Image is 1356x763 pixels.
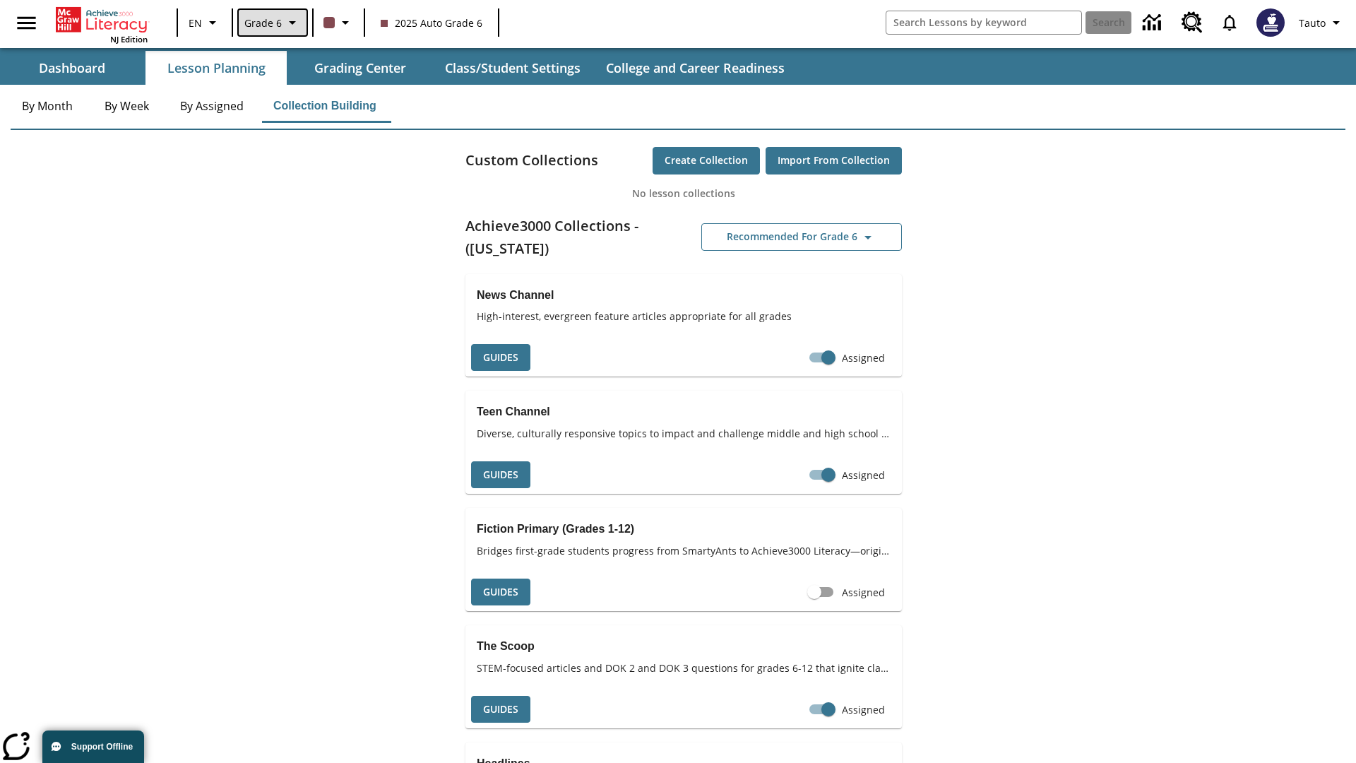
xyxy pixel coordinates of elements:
[71,742,133,752] span: Support Offline
[1299,16,1326,30] span: Tauto
[886,11,1081,34] input: search field
[766,147,902,175] button: Import from Collection
[318,10,359,35] button: Class color is dark brown. Change class color
[465,149,598,172] h2: Custom Collections
[477,637,891,656] h3: The Scoop
[701,223,902,251] button: Recommended for Grade 6
[653,147,760,175] button: Create Collection
[1,51,143,85] button: Dashboard
[465,215,684,260] h2: Achieve3000 Collections - ([US_STATE])
[189,16,202,30] span: EN
[110,34,148,45] span: NJ Edition
[477,285,891,305] h3: News Channel
[1211,4,1248,41] a: Notifications
[595,51,796,85] button: College and Career Readiness
[42,731,144,763] button: Support Offline
[1134,4,1173,42] a: Data Center
[381,16,482,30] span: 2025 Auto Grade 6
[477,309,891,324] span: High-interest, evergreen feature articles appropriate for all grades
[477,661,891,675] span: STEM-focused articles and DOK 2 and DOK 3 questions for grades 6-12 that ignite class discussions...
[182,10,227,35] button: Language: EN, Select a language
[290,51,431,85] button: Grading Center
[471,579,530,606] button: Guides
[477,519,891,539] h3: Fiction Primary (Grades 1-12)
[477,402,891,422] h3: Teen Channel
[244,16,282,30] span: Grade 6
[169,89,255,123] button: By Assigned
[465,186,902,201] p: No lesson collections
[842,585,885,600] span: Assigned
[471,344,530,372] button: Guides
[434,51,592,85] button: Class/Student Settings
[56,6,148,34] a: Home
[1293,10,1350,35] button: Profile/Settings
[842,350,885,365] span: Assigned
[262,89,388,123] button: Collection Building
[842,702,885,717] span: Assigned
[1256,8,1285,37] img: Avatar
[477,426,891,441] span: Diverse, culturally responsive topics to impact and challenge middle and high school students
[471,696,530,723] button: Guides
[11,89,84,123] button: By Month
[1248,4,1293,41] button: Select a new avatar
[91,89,162,123] button: By Week
[477,543,891,558] span: Bridges first-grade students progress from SmartyAnts to Achieve3000 Literacy—original, episodic ...
[471,461,530,489] button: Guides
[56,4,148,45] div: Home
[1173,4,1211,42] a: Resource Center, Will open in new tab
[6,2,47,44] button: Open side menu
[237,8,308,37] button: Grade: Grade 6, Select a grade
[145,51,287,85] button: Lesson Planning
[842,468,885,483] span: Assigned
